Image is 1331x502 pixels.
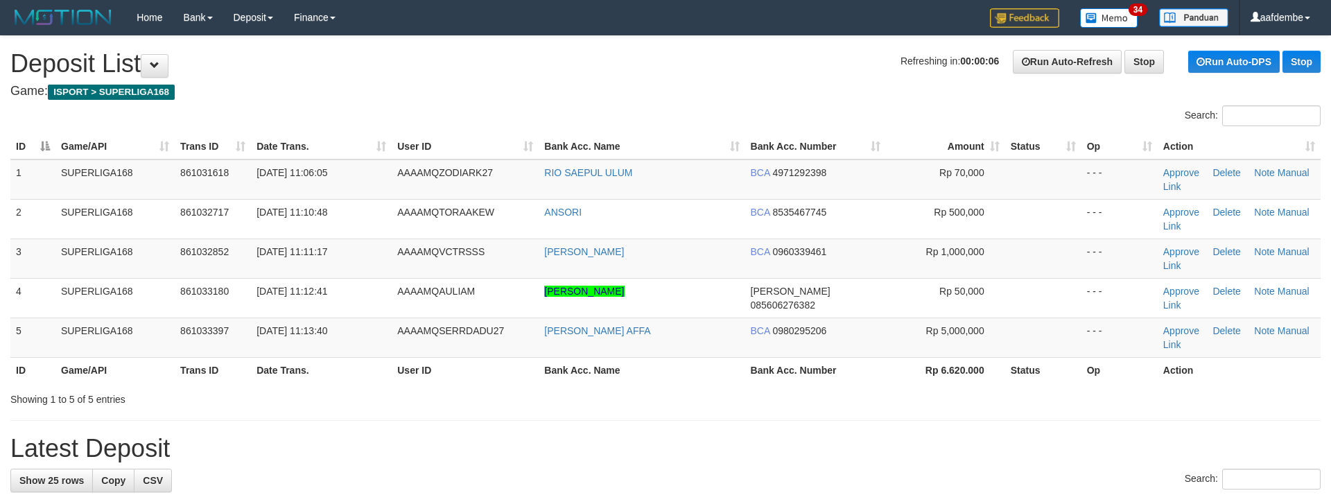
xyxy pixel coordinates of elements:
[1163,207,1310,232] a: Manual Link
[544,246,624,257] a: [PERSON_NAME]
[772,207,826,218] span: Copy 8535467745 to clipboard
[1124,50,1164,73] a: Stop
[1013,50,1122,73] a: Run Auto-Refresh
[751,246,770,257] span: BCA
[1254,167,1275,178] a: Note
[256,246,327,257] span: [DATE] 11:11:17
[392,134,539,159] th: User ID: activate to sort column ascending
[1163,167,1310,192] a: Manual Link
[1081,199,1158,239] td: - - -
[934,207,984,218] span: Rp 500,000
[886,357,1005,383] th: Rp 6.620.000
[10,50,1321,78] h1: Deposit List
[1081,357,1158,383] th: Op
[1185,105,1321,126] label: Search:
[1212,325,1240,336] a: Delete
[10,357,55,383] th: ID
[1212,246,1240,257] a: Delete
[180,167,229,178] span: 861031618
[1222,105,1321,126] input: Search:
[772,167,826,178] span: Copy 4971292398 to clipboard
[901,55,999,67] span: Refreshing in:
[101,475,125,486] span: Copy
[939,286,984,297] span: Rp 50,000
[1081,239,1158,278] td: - - -
[55,318,175,357] td: SUPERLIGA168
[256,207,327,218] span: [DATE] 11:10:48
[180,207,229,218] span: 861032717
[180,246,229,257] span: 861032852
[886,134,1005,159] th: Amount: activate to sort column ascending
[10,318,55,357] td: 5
[10,239,55,278] td: 3
[1163,286,1199,297] a: Approve
[1158,357,1321,383] th: Action
[397,207,494,218] span: AAAAMQTORAAKEW
[1163,167,1199,178] a: Approve
[1163,325,1199,336] a: Approve
[1159,8,1228,27] img: panduan.png
[55,134,175,159] th: Game/API: activate to sort column ascending
[544,325,650,336] a: [PERSON_NAME] AFFA
[751,207,770,218] span: BCA
[926,325,984,336] span: Rp 5,000,000
[539,134,745,159] th: Bank Acc. Name: activate to sort column ascending
[1158,134,1321,159] th: Action: activate to sort column ascending
[1163,246,1199,257] a: Approve
[180,286,229,297] span: 861033180
[1254,207,1275,218] a: Note
[772,246,826,257] span: Copy 0960339461 to clipboard
[751,286,830,297] span: [PERSON_NAME]
[745,134,886,159] th: Bank Acc. Number: activate to sort column ascending
[1282,51,1321,73] a: Stop
[539,357,745,383] th: Bank Acc. Name
[1081,134,1158,159] th: Op: activate to sort column ascending
[544,286,624,297] a: [PERSON_NAME]
[55,239,175,278] td: SUPERLIGA168
[10,199,55,239] td: 2
[256,286,327,297] span: [DATE] 11:12:41
[544,207,582,218] a: ANSORI
[1254,325,1275,336] a: Note
[10,435,1321,462] h1: Latest Deposit
[1212,167,1240,178] a: Delete
[55,159,175,200] td: SUPERLIGA168
[397,325,504,336] span: AAAAMQSERRDADU27
[180,325,229,336] span: 861033397
[92,469,134,492] a: Copy
[1129,3,1147,16] span: 34
[10,387,544,406] div: Showing 1 to 5 of 5 entries
[544,167,632,178] a: RIO SAEPUL ULUM
[397,286,475,297] span: AAAAMQAULIAM
[1163,325,1310,350] a: Manual Link
[751,300,815,311] span: Copy 085606276382 to clipboard
[1222,469,1321,490] input: Search:
[143,475,163,486] span: CSV
[175,134,251,159] th: Trans ID: activate to sort column ascending
[397,167,493,178] span: AAAAMQZODIARK27
[1081,159,1158,200] td: - - -
[55,199,175,239] td: SUPERLIGA168
[392,357,539,383] th: User ID
[55,278,175,318] td: SUPERLIGA168
[256,167,327,178] span: [DATE] 11:06:05
[745,357,886,383] th: Bank Acc. Number
[10,85,1321,98] h4: Game:
[10,159,55,200] td: 1
[175,357,251,383] th: Trans ID
[48,85,175,100] span: ISPORT > SUPERLIGA168
[1163,286,1310,311] a: Manual Link
[990,8,1059,28] img: Feedback.jpg
[939,167,984,178] span: Rp 70,000
[1081,318,1158,357] td: - - -
[251,134,392,159] th: Date Trans.: activate to sort column ascending
[751,167,770,178] span: BCA
[10,7,116,28] img: MOTION_logo.png
[1254,286,1275,297] a: Note
[1005,357,1081,383] th: Status
[251,357,392,383] th: Date Trans.
[1163,246,1310,271] a: Manual Link
[926,246,984,257] span: Rp 1,000,000
[1163,207,1199,218] a: Approve
[772,325,826,336] span: Copy 0980295206 to clipboard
